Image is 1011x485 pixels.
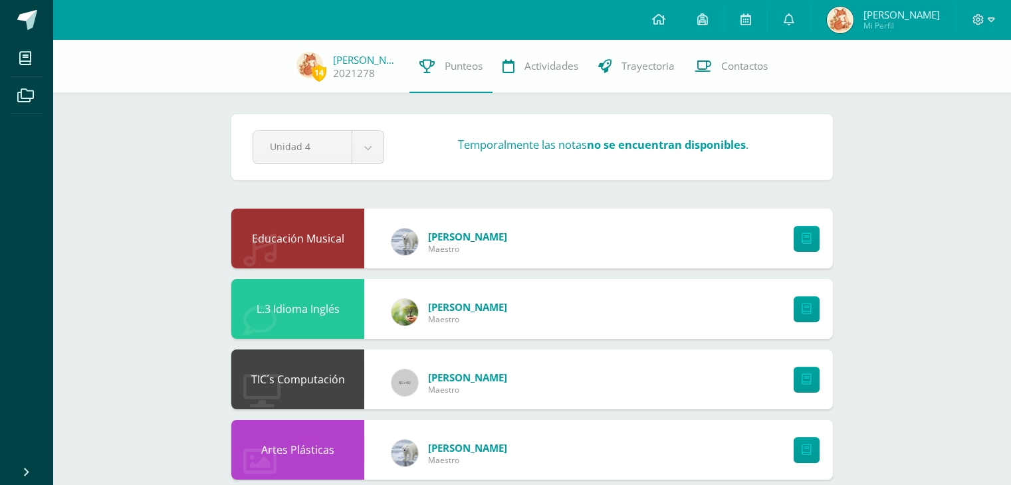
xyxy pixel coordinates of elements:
[827,7,853,33] img: 0dc22e052817e1e85183dd7fefca1ea7.png
[428,300,507,314] span: [PERSON_NAME]
[231,420,364,480] div: Artes Plásticas
[588,40,685,93] a: Trayectoria
[428,441,507,454] span: [PERSON_NAME]
[231,349,364,409] div: TIC´s Computación
[392,229,418,255] img: bb12ee73cbcbadab578609fc3959b0d5.png
[231,209,364,268] div: Educación Musical
[685,40,778,93] a: Contactos
[392,369,418,396] img: 60x60
[392,299,418,326] img: a5ec97171129a96b385d3d847ecf055b.png
[428,243,507,254] span: Maestro
[428,230,507,243] span: [PERSON_NAME]
[231,279,364,339] div: L.3 Idioma Inglés
[253,131,384,163] a: Unidad 4
[524,59,578,73] span: Actividades
[445,59,483,73] span: Punteos
[392,440,418,466] img: bb12ee73cbcbadab578609fc3959b0d5.png
[312,64,326,81] span: 14
[428,314,507,325] span: Maestro
[409,40,493,93] a: Punteos
[493,40,588,93] a: Actividades
[296,52,323,78] img: 0dc22e052817e1e85183dd7fefca1ea7.png
[428,384,507,395] span: Maestro
[458,137,748,152] h3: Temporalmente las notas .
[721,59,768,73] span: Contactos
[333,66,375,80] a: 2021278
[863,8,940,21] span: [PERSON_NAME]
[428,454,507,466] span: Maestro
[428,371,507,384] span: [PERSON_NAME]
[863,20,940,31] span: Mi Perfil
[587,137,746,152] strong: no se encuentran disponibles
[270,131,335,162] span: Unidad 4
[621,59,675,73] span: Trayectoria
[333,53,399,66] a: [PERSON_NAME]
